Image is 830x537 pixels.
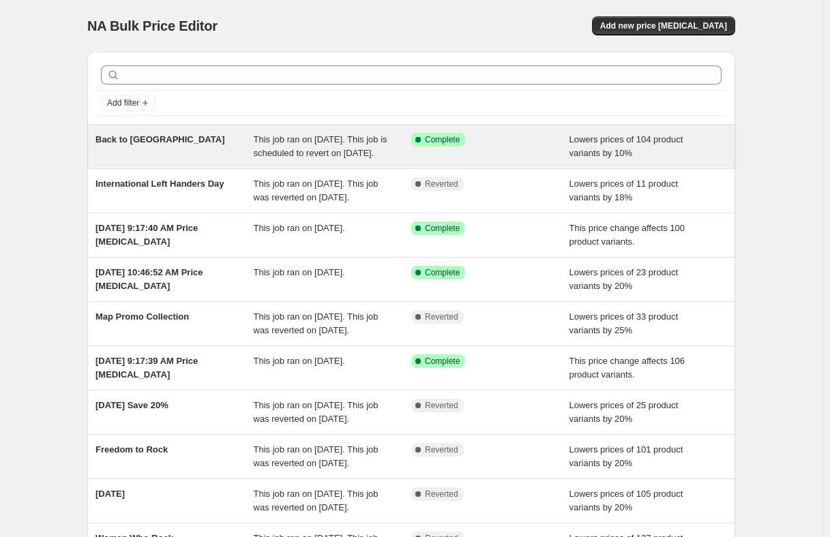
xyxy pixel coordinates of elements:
[425,223,460,234] span: Complete
[254,444,379,468] span: This job ran on [DATE]. This job was reverted on [DATE].
[254,267,345,277] span: This job ran on [DATE].
[254,356,345,366] span: This job ran on [DATE].
[95,489,125,499] span: [DATE]
[254,489,379,512] span: This job ran on [DATE]. This job was reverted on [DATE].
[95,134,224,144] span: Back to [GEOGRAPHIC_DATA]
[569,400,679,424] span: Lowers prices of 25 product variants by 20%
[87,18,218,33] span: NA Bulk Price Editor
[425,489,458,500] span: Reverted
[425,444,458,455] span: Reverted
[254,400,379,424] span: This job ran on [DATE]. This job was reverted on [DATE].
[254,223,345,233] span: This job ran on [DATE].
[569,223,685,247] span: This price change affects 100 product variants.
[254,134,387,158] span: This job ran on [DATE]. This job is scheduled to revert on [DATE].
[569,311,679,335] span: Lowers prices of 33 product variants by 25%
[254,311,379,335] span: This job ran on [DATE]. This job was reverted on [DATE].
[95,223,198,247] span: [DATE] 9:17:40 AM Price [MEDICAL_DATA]
[95,400,168,410] span: [DATE] Save 20%
[101,95,155,111] button: Add filter
[95,267,203,291] span: [DATE] 10:46:52 AM Price [MEDICAL_DATA]
[95,311,189,322] span: Map Promo Collection
[569,489,683,512] span: Lowers prices of 105 product variants by 20%
[569,179,679,202] span: Lowers prices of 11 product variants by 18%
[107,97,139,108] span: Add filter
[425,134,460,145] span: Complete
[569,134,683,158] span: Lowers prices of 104 product variants by 10%
[95,179,224,189] span: International Left Handers Day
[95,356,198,380] span: [DATE] 9:17:39 AM Price [MEDICAL_DATA]
[592,16,735,35] button: Add new price [MEDICAL_DATA]
[254,179,379,202] span: This job ran on [DATE]. This job was reverted on [DATE].
[569,267,679,291] span: Lowers prices of 23 product variants by 20%
[425,311,458,322] span: Reverted
[95,444,168,455] span: Freedom to Rock
[569,444,683,468] span: Lowers prices of 101 product variants by 20%
[425,179,458,189] span: Reverted
[569,356,685,380] span: This price change affects 106 product variants.
[425,400,458,411] span: Reverted
[600,20,727,31] span: Add new price [MEDICAL_DATA]
[425,356,460,367] span: Complete
[425,267,460,278] span: Complete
